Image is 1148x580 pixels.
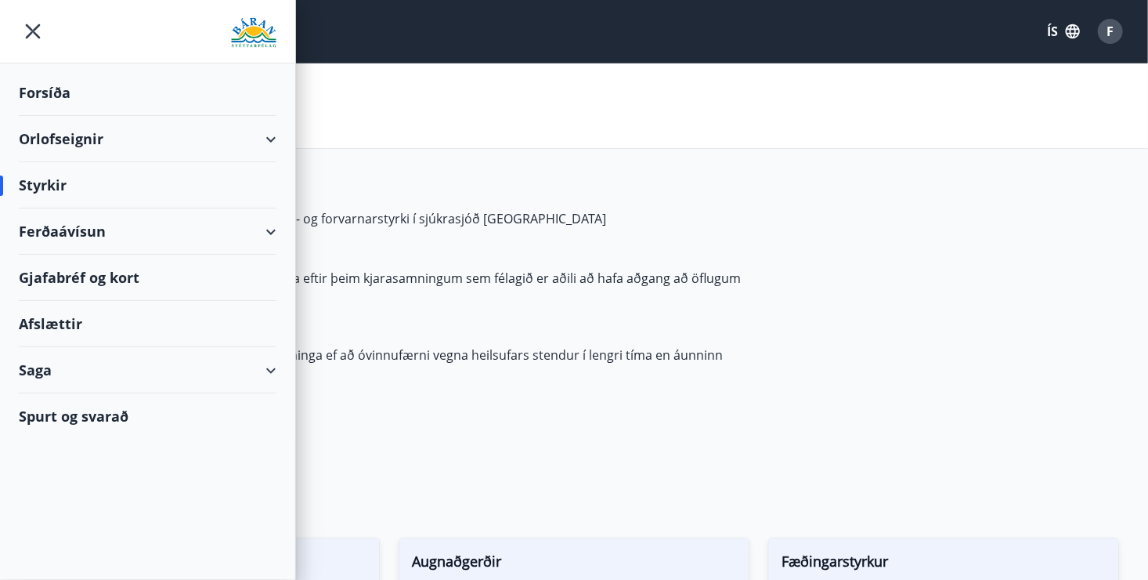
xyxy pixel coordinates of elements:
[1038,17,1088,45] button: ÍS
[412,551,736,578] span: Augnaðgerðir
[19,17,47,45] button: menu
[19,393,276,439] div: Spurt og svarað
[782,551,1106,578] span: Fæðingarstyrkur
[19,208,276,255] div: Ferðaávísun
[29,270,768,304] p: Félagsmenn í Bárunni, stéttarfélagi sem starfa eftir þeim kjarasamningum sem félagið er aðili að ...
[19,347,276,393] div: Saga
[29,210,768,227] p: Félagsmenn [PERSON_NAME] um ýmsa heilsu- og forvarnarstyrki í sjúkrasjóð [GEOGRAPHIC_DATA]
[19,255,276,301] div: Gjafabréf og kort
[1107,23,1114,40] span: F
[1092,13,1129,50] button: F
[19,162,276,208] div: Styrkir
[231,17,276,49] img: union_logo
[19,70,276,116] div: Forsíða
[19,116,276,162] div: Orlofseignir
[29,346,768,381] p: Félagsmenn eiga rétt á greiðslu sjúkradagpeninga ef að óvinnufærni vegna heilsufars stendur í len...
[19,301,276,347] div: Afslættir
